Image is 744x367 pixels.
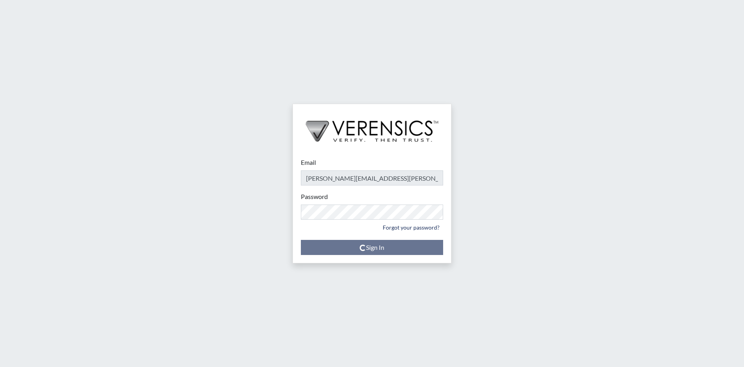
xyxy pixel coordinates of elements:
label: Password [301,192,328,201]
input: Email [301,170,443,185]
a: Forgot your password? [379,221,443,234]
button: Sign In [301,240,443,255]
img: logo-wide-black.2aad4157.png [293,104,451,150]
label: Email [301,158,316,167]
